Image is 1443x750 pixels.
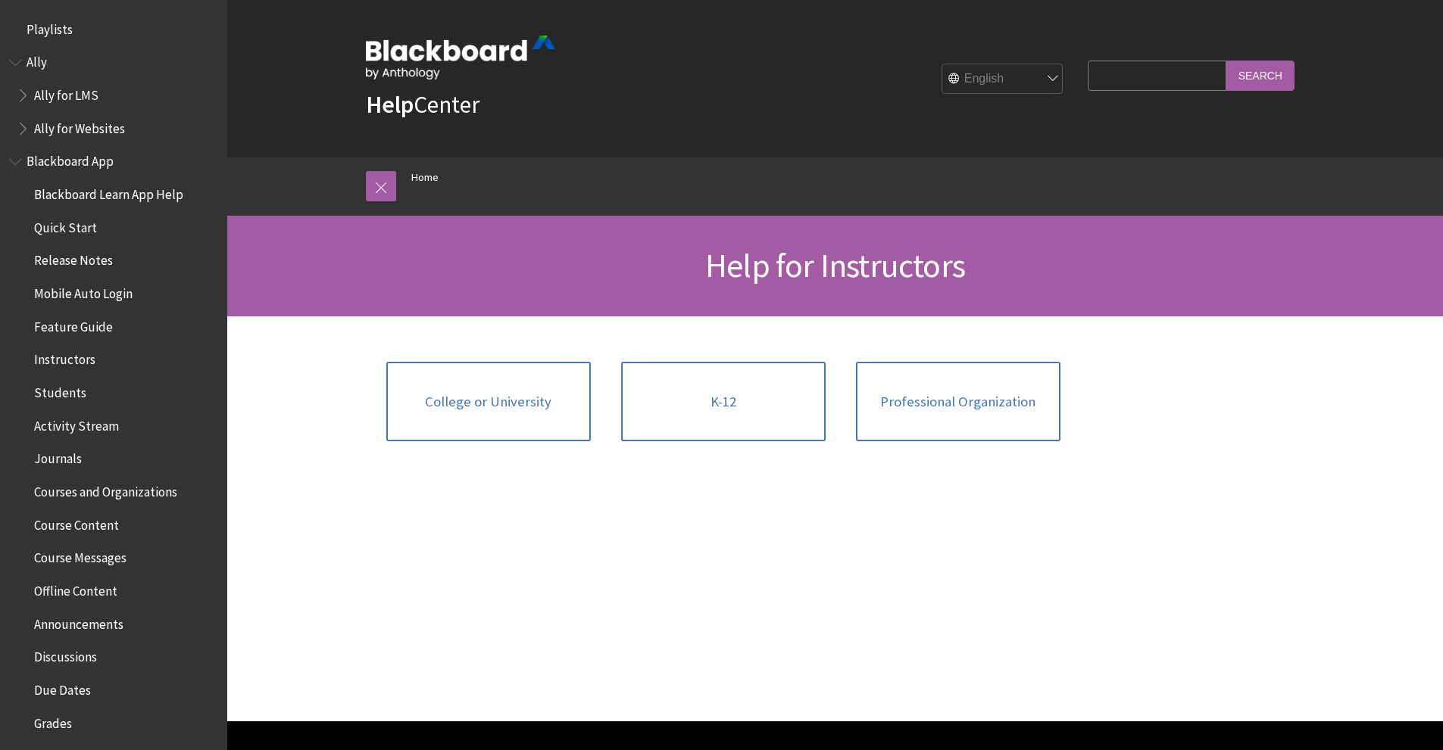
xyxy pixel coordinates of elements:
span: Ally for Websites [34,116,125,136]
span: Journals [34,447,82,467]
span: Feature Guide [34,314,113,335]
a: College or University [386,362,591,442]
span: Course Messages [34,546,126,566]
span: Courses and Organizations [34,479,177,499]
span: Activity Stream [34,413,119,434]
span: Blackboard Learn App Help [34,182,183,202]
a: K-12 [621,362,826,442]
a: HelpCenter [366,89,479,120]
span: Blackboard App [27,149,114,170]
span: Ally [27,50,47,70]
nav: Book outline for Anthology Ally Help [9,50,218,142]
input: Search [1226,61,1295,90]
a: Home [411,168,439,187]
span: Release Notes [34,248,113,269]
span: Grades [34,711,72,731]
span: Due Dates [34,677,91,698]
span: Discussions [34,644,97,664]
span: Ally for LMS [34,82,98,103]
select: Site Language Selector [942,64,1064,95]
img: Blackboard by Anthology [366,36,555,79]
span: Help for Instructors [705,244,965,286]
span: Students [34,380,86,400]
span: K-12 [711,394,736,410]
strong: Help [366,89,414,120]
span: Offline Content [34,578,117,599]
span: Mobile Auto Login [34,281,133,301]
a: Professional Organization [856,362,1060,442]
span: Announcements [34,612,123,632]
nav: Book outline for Playlists [9,17,218,42]
span: Professional Organization [880,394,1035,410]
span: Instructors [34,347,95,368]
span: College or University [425,394,551,410]
span: Course Content [34,512,119,533]
span: Quick Start [34,215,97,235]
span: Playlists [27,17,73,37]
